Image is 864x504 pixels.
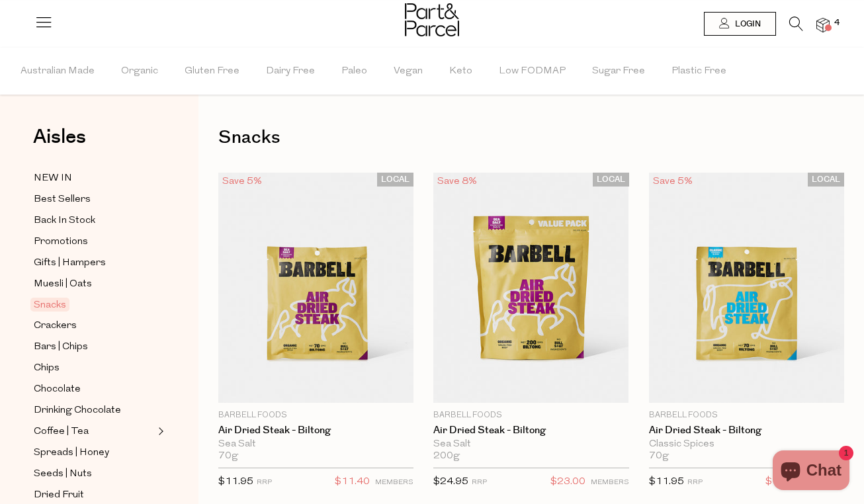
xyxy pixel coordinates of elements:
[34,402,154,419] a: Drinking Chocolate
[704,12,776,36] a: Login
[34,234,88,250] span: Promotions
[34,466,154,482] a: Seeds | Nuts
[34,171,72,187] span: NEW IN
[21,48,95,95] span: Australian Made
[335,474,370,491] span: $11.40
[34,318,77,334] span: Crackers
[375,479,413,486] small: MEMBERS
[34,339,154,355] a: Bars | Chips
[34,191,154,208] a: Best Sellers
[257,479,272,486] small: RRP
[34,424,89,440] span: Coffee | Tea
[34,382,81,398] span: Chocolate
[218,477,253,487] span: $11.95
[185,48,239,95] span: Gluten Free
[121,48,158,95] span: Organic
[649,409,844,421] p: Barbell Foods
[34,403,121,419] span: Drinking Chocolate
[394,48,423,95] span: Vegan
[34,276,92,292] span: Muesli | Oats
[34,339,88,355] span: Bars | Chips
[550,474,585,491] span: $23.00
[34,444,154,461] a: Spreads | Honey
[808,173,844,187] span: LOCAL
[34,317,154,334] a: Crackers
[449,48,472,95] span: Keto
[649,173,844,403] img: Air Dried Steak - Biltong
[34,466,92,482] span: Seeds | Nuts
[33,122,86,151] span: Aisles
[433,173,628,403] img: Air Dried Steak - Biltong
[687,479,703,486] small: RRP
[34,233,154,250] a: Promotions
[266,48,315,95] span: Dairy Free
[433,173,481,190] div: Save 8%
[218,122,844,153] h1: Snacks
[34,360,154,376] a: Chips
[649,477,684,487] span: $11.95
[593,173,629,187] span: LOCAL
[218,450,238,462] span: 70g
[34,423,154,440] a: Coffee | Tea
[218,173,413,403] img: Air Dried Steak - Biltong
[34,192,91,208] span: Best Sellers
[34,360,60,376] span: Chips
[30,298,69,312] span: Snacks
[499,48,566,95] span: Low FODMAP
[34,212,154,229] a: Back In Stock
[218,425,413,437] a: Air Dried Steak - Biltong
[34,170,154,187] a: NEW IN
[649,173,697,190] div: Save 5%
[377,173,413,187] span: LOCAL
[34,276,154,292] a: Muesli | Oats
[649,439,844,450] div: Classic Spices
[34,297,154,313] a: Snacks
[34,255,106,271] span: Gifts | Hampers
[592,48,645,95] span: Sugar Free
[816,18,830,32] a: 4
[433,477,468,487] span: $24.95
[433,439,628,450] div: Sea Salt
[732,19,761,30] span: Login
[341,48,367,95] span: Paleo
[433,409,628,421] p: Barbell Foods
[218,409,413,421] p: Barbell Foods
[769,450,853,493] inbox-online-store-chat: Shopify online store chat
[831,17,843,29] span: 4
[34,487,84,503] span: Dried Fruit
[34,381,154,398] a: Chocolate
[33,127,86,160] a: Aisles
[649,450,669,462] span: 70g
[218,439,413,450] div: Sea Salt
[649,425,844,437] a: Air Dried Steak - Biltong
[34,255,154,271] a: Gifts | Hampers
[472,479,487,486] small: RRP
[405,3,459,36] img: Part&Parcel
[34,213,95,229] span: Back In Stock
[34,445,109,461] span: Spreads | Honey
[591,479,629,486] small: MEMBERS
[155,423,164,439] button: Expand/Collapse Coffee | Tea
[34,487,154,503] a: Dried Fruit
[433,425,628,437] a: Air Dried Steak - Biltong
[433,450,460,462] span: 200g
[671,48,726,95] span: Plastic Free
[218,173,266,190] div: Save 5%
[765,474,800,491] span: $11.40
